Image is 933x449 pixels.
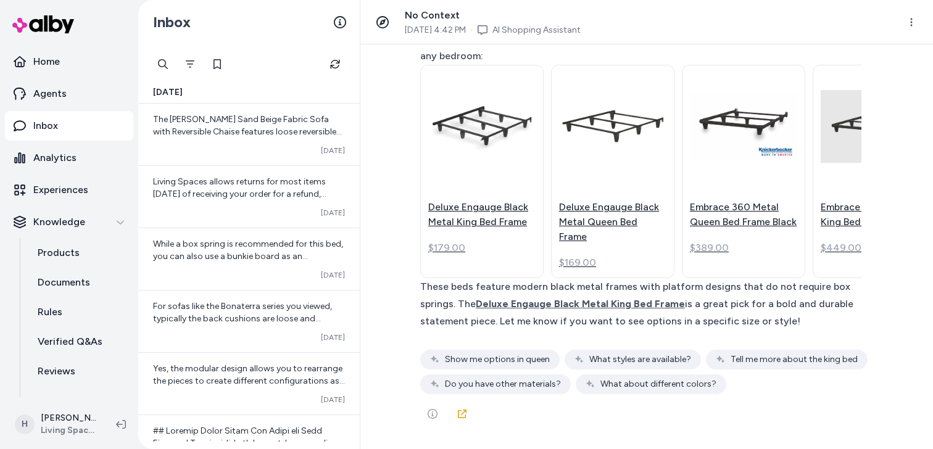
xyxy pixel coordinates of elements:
a: Verified Q&As [25,327,133,356]
span: Do you have other materials? [445,378,561,390]
span: While a box spring is recommended for this bed, you can also use a bunkie board as an alternative... [153,239,343,274]
span: · [471,24,473,36]
a: Deluxe Engauge Black Metal King Bed FrameDeluxe Engauge Black Metal King Bed Frame$179.00 [420,65,544,278]
span: [DATE] [321,208,345,218]
span: [DATE] [321,146,345,155]
span: [DATE] [321,395,345,405]
a: Experiences [5,175,133,205]
a: Agents [5,79,133,109]
img: Deluxe Engauge Black Metal Queen Bed Frame [559,90,666,162]
img: Embrace 360 Metal King Bed Frame Black [821,90,928,162]
span: [DATE] [153,86,183,99]
p: Agents [33,86,67,101]
a: Analytics [5,143,133,173]
p: Embrace 360 Metal King Bed Frame Black [821,200,928,229]
a: Deluxe Engauge Black Metal Queen Bed FrameDeluxe Engauge Black Metal Queen Bed Frame$169.00 [551,65,674,278]
p: Rules [38,305,62,319]
span: $169.00 [559,255,596,270]
a: Yes, the modular design allows you to rearrange the pieces to create different configurations as ... [138,352,360,414]
span: The [PERSON_NAME] Sand Beige Fabric Sofa with Reversible Chaise features loose reversible back cu... [153,114,342,211]
span: Living Spaces [41,424,96,437]
p: [PERSON_NAME] [41,412,96,424]
span: No Context [405,9,460,21]
span: Yes, the modular design allows you to rearrange the pieces to create different configurations as ... [153,363,345,398]
p: Reviews [38,364,75,379]
span: [DATE] [321,270,345,280]
p: Survey Questions [38,393,119,408]
a: Living Spaces allows returns for most items [DATE] of receiving your order for a refund, minus an... [138,165,360,228]
a: Inbox [5,111,133,141]
span: Deluxe Engauge Black Metal King Bed Frame [476,298,685,310]
p: Embrace 360 Metal Queen Bed Frame Black [690,200,797,229]
span: [DATE] [321,332,345,342]
a: Rules [25,297,133,327]
span: $449.00 [821,241,861,255]
h2: Inbox [153,13,191,31]
a: Survey Questions [25,386,133,416]
div: These beds feature modern black metal frames with platform designs that do not require box spring... [420,278,861,330]
span: H [15,414,35,434]
div: Here are some bold bed options with sleek black metal designs that make a strong statement in any... [420,30,861,65]
span: For sofas like the Bonaterra series you viewed, typically the back cushions are loose and reversi... [153,301,344,435]
p: Inbox [33,118,58,133]
a: Home [5,47,133,76]
a: For sofas like the Bonaterra series you viewed, typically the back cushions are loose and reversi... [138,290,360,352]
p: Documents [38,275,90,290]
button: Knowledge [5,207,133,237]
button: Refresh [323,52,347,76]
span: Tell me more about the king bed [731,353,858,366]
a: The [PERSON_NAME] Sand Beige Fabric Sofa with Reversible Chaise features loose reversible back cu... [138,104,360,165]
span: What styles are available? [589,353,691,366]
img: Embrace 360 Metal Queen Bed Frame Black [690,90,797,162]
p: Products [38,245,80,260]
span: [DATE] 4:42 PM [405,24,466,36]
p: Home [33,54,60,69]
img: Deluxe Engauge Black Metal King Bed Frame [428,90,536,162]
p: Experiences [33,183,88,197]
span: Show me options in queen [445,353,550,366]
img: alby Logo [12,15,74,33]
a: Products [25,238,133,268]
p: Verified Q&As [38,334,102,349]
p: Knowledge [33,215,85,229]
span: $389.00 [690,241,729,255]
a: Reviews [25,356,133,386]
span: $179.00 [428,241,465,255]
a: AI Shopping Assistant [492,24,581,36]
a: Embrace 360 Metal Queen Bed Frame BlackEmbrace 360 Metal Queen Bed Frame Black$389.00 [682,65,805,278]
span: What about different colors? [600,378,716,390]
p: Deluxe Engauge Black Metal King Bed Frame [428,200,536,229]
button: Filter [178,52,202,76]
span: Living Spaces allows returns for most items [DATE] of receiving your order for a refund, minus an... [153,176,342,310]
a: Documents [25,268,133,297]
p: Deluxe Engauge Black Metal Queen Bed Frame [559,200,666,244]
button: H[PERSON_NAME]Living Spaces [7,405,106,444]
button: See more [420,402,445,426]
a: While a box spring is recommended for this bed, you can also use a bunkie board as an alternative... [138,228,360,290]
p: Analytics [33,150,77,165]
